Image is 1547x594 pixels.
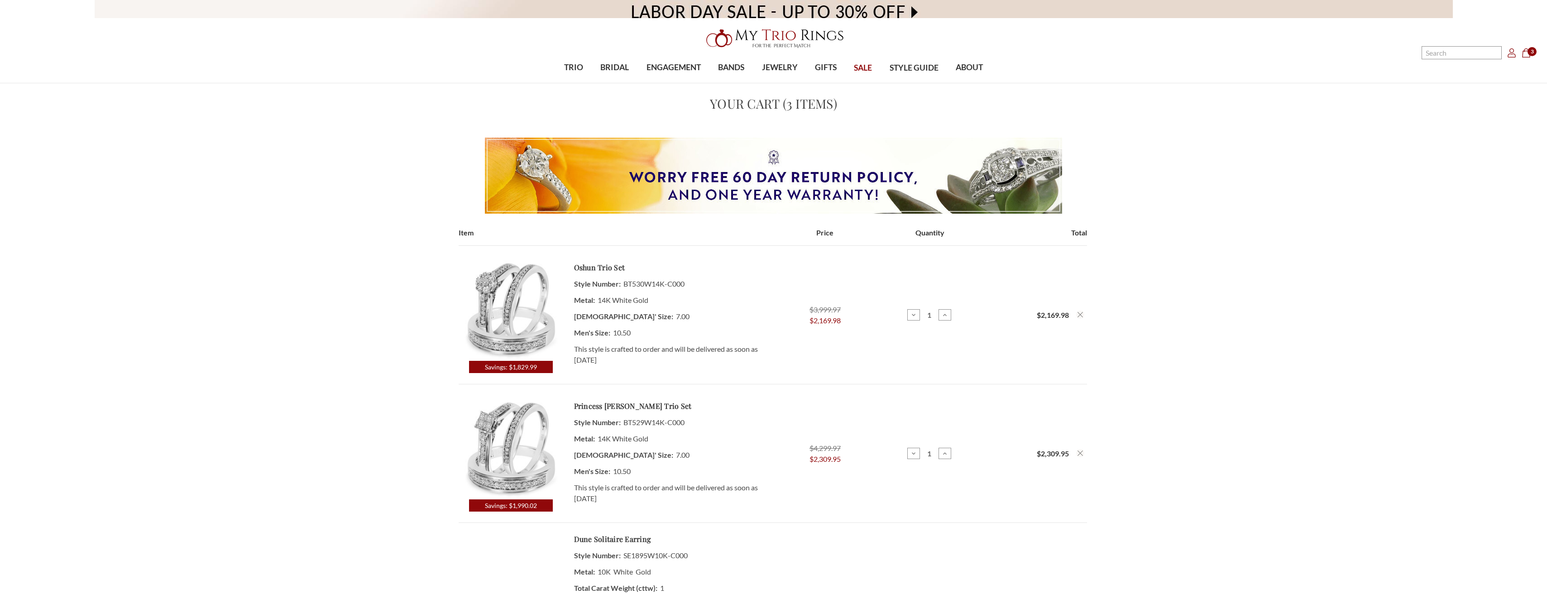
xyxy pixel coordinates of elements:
[574,564,595,580] dt: Metal:
[574,463,762,479] dd: 10.50
[449,24,1098,53] a: My Trio Rings
[469,499,553,512] span: Savings: $1,990.02
[574,482,758,504] span: This style is crafted to order and will be delivered as soon as [DATE]
[1422,46,1502,59] input: Search and use arrows or TAB to navigate results
[469,361,553,373] span: Savings: $1,829.99
[574,325,762,341] dd: 10.50
[877,227,982,246] th: Quantity
[574,262,625,273] a: Oshun Trio Set
[592,53,637,82] a: BRIDAL
[921,449,937,458] input: Princess Oshun 1/2 ct tw. Princess Cluster Trio Set 14K White Gold
[809,444,841,452] span: $4,299.97
[669,82,678,83] button: submenu toggle
[815,62,837,73] span: GIFTS
[574,401,692,412] a: Princess [PERSON_NAME] Trio Set
[459,227,773,246] th: Item
[709,53,753,82] a: BANDS
[753,53,806,82] a: JEWELRY
[459,395,563,512] a: Savings: $1,990.02
[809,305,841,314] span: $3,999.97
[638,53,709,82] a: ENGAGEMENT
[982,227,1087,246] th: Total
[806,53,845,82] a: GIFTS
[965,82,974,83] button: submenu toggle
[569,82,578,83] button: submenu toggle
[921,311,937,319] input: Oshun 1/2 ct tw. Round Cluster Trio Set 14K White Gold
[821,82,830,83] button: submenu toggle
[1522,47,1536,58] a: Cart with 0 items
[574,547,621,564] dt: Style Number:
[727,82,736,83] button: submenu toggle
[574,276,621,292] dt: Style Number:
[459,94,1089,113] h1: Your Cart (3 items)
[1076,449,1084,457] button: Remove Princess Oshun 1/2 ct tw. Princess Cluster Trio Set 14K White Gold from cart
[574,325,610,341] dt: Men's Size:
[881,53,947,83] a: STYLE GUIDE
[574,276,762,292] dd: BT530W14K-C000
[701,24,846,53] img: My Trio Rings
[574,292,762,308] dd: 14K White Gold
[574,292,595,308] dt: Metal:
[574,431,595,447] dt: Metal:
[574,431,762,447] dd: 14K White Gold
[564,62,583,73] span: TRIO
[574,414,762,431] dd: BT529W14K-C000
[574,447,673,463] dt: [DEMOGRAPHIC_DATA]' Size:
[574,414,621,431] dt: Style Number:
[773,227,877,246] th: Price
[574,308,673,325] dt: [DEMOGRAPHIC_DATA]' Size:
[610,82,619,83] button: submenu toggle
[574,463,610,479] dt: Men's Size:
[890,62,939,74] span: STYLE GUIDE
[459,257,563,361] img: Photo of Oshun 1/2 ct tw. Round Cluster Trio Set 14K White Gold [BT530W-C000]
[809,454,841,465] span: $2,309.95
[459,395,563,499] img: Photo of Princess Oshun 1/2 ct tw. Princess Cluster Trio Set 14K White Gold [BT529W-C000]
[574,343,758,365] span: This style is crafted to order and will be delivered as soon as [DATE]
[556,53,592,82] a: TRIO
[1522,48,1531,57] svg: cart.cart_preview
[956,62,983,73] span: ABOUT
[485,138,1062,214] img: Worry Free 60 Day Return Policy
[574,564,762,580] dd: 10K White Gold
[775,82,784,83] button: submenu toggle
[809,315,841,326] span: $2,169.98
[854,62,872,74] span: SALE
[845,53,881,83] a: SALE
[762,62,798,73] span: JEWELRY
[459,257,563,373] a: Savings: $1,829.99
[718,62,744,73] span: BANDS
[1507,47,1516,58] a: Account
[1037,311,1069,319] strong: $2,169.98
[1076,311,1084,319] button: Remove Oshun 1/2 ct tw. Round Cluster Trio Set 14K White Gold from cart
[574,547,762,564] dd: SE1895W10K-C000
[600,62,629,73] span: BRIDAL
[647,62,701,73] span: ENGAGEMENT
[1528,47,1537,56] span: 3
[1037,449,1069,458] strong: $2,309.95
[574,534,651,545] a: Dune Solitaire Earring
[1507,48,1516,57] svg: Account
[947,53,991,82] a: ABOUT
